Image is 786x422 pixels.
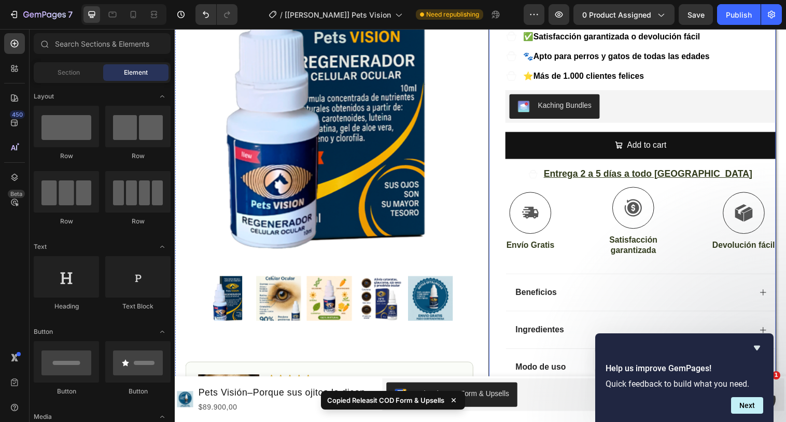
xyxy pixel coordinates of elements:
p: Copied Releasit COD Form & Upsells [327,395,444,405]
span: Element [124,68,148,77]
div: Add to cart [460,111,500,126]
iframe: Intercom notifications message [579,321,786,394]
span: Button [34,327,53,336]
span: Layout [34,92,54,101]
button: Hide survey [751,342,763,354]
span: Need republishing [426,10,479,19]
strong: Devolución fácil [546,215,610,224]
div: Help us improve GemPages! [606,342,763,414]
strong: Más de 1.000 clientes felices [364,44,477,52]
p: Satisfacción garantizada [424,209,508,231]
h2: Help us improve GemPages! [606,362,763,375]
p: ⭐ [354,42,544,54]
span: Text [34,242,47,251]
span: Toggle open [154,88,171,105]
img: CKKYs5695_ICEAE=.webp [223,366,236,378]
div: Kaching Bundles [369,73,424,83]
div: Undo/Redo [195,4,237,25]
button: Add to cart [336,105,611,132]
p: 7 [68,8,73,21]
p: Envío Gratis [337,215,386,226]
button: Releasit COD Form & Upsells [215,360,348,385]
strong: Apto para perros y gatos de todas las edades [364,23,544,32]
div: Text Block [105,302,171,311]
button: Save [679,4,713,25]
div: Row [34,217,99,226]
div: 450 [10,110,25,119]
span: / [280,9,283,20]
div: Publish [726,9,752,20]
img: gempages_570079786332849024-d15d4dd8-af6b-43c7-8032-3973c4bf0c1b.jpg [23,351,86,401]
div: Row [105,151,171,161]
strong: Satisfacción garantizada o devolución fácil [364,3,534,12]
p: Beneficios [346,263,388,274]
span: Toggle open [154,238,171,255]
p: Ingredientes [346,301,396,312]
button: 7 [4,4,77,25]
p: ✅ [354,2,544,14]
p: Modo de uso [346,339,398,350]
div: Row [34,151,99,161]
button: Kaching Bundles [340,66,432,91]
iframe: Design area [175,29,786,422]
span: Media [34,412,52,421]
div: Button [34,387,99,396]
button: Publish [717,4,761,25]
span: [[PERSON_NAME]] Pets Vision [285,9,391,20]
div: Beta [8,190,25,198]
input: Search Sections & Elements [34,33,171,54]
u: Entrega 2 a 5 días a todo [GEOGRAPHIC_DATA] [375,142,587,152]
p: 🐾 [354,22,544,34]
div: Row [105,217,171,226]
div: Releasit COD Form & Upsells [244,366,340,377]
span: 0 product assigned [582,9,651,20]
div: Button [105,387,171,396]
span: 1 [772,371,780,379]
img: KachingBundles.png [348,73,361,85]
button: 0 product assigned [573,4,675,25]
span: Save [687,10,705,19]
p: Quick feedback to build what you need. [606,379,763,389]
span: Toggle open [154,323,171,340]
button: Next question [731,397,763,414]
span: Section [58,68,80,77]
div: Heading [34,302,99,311]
